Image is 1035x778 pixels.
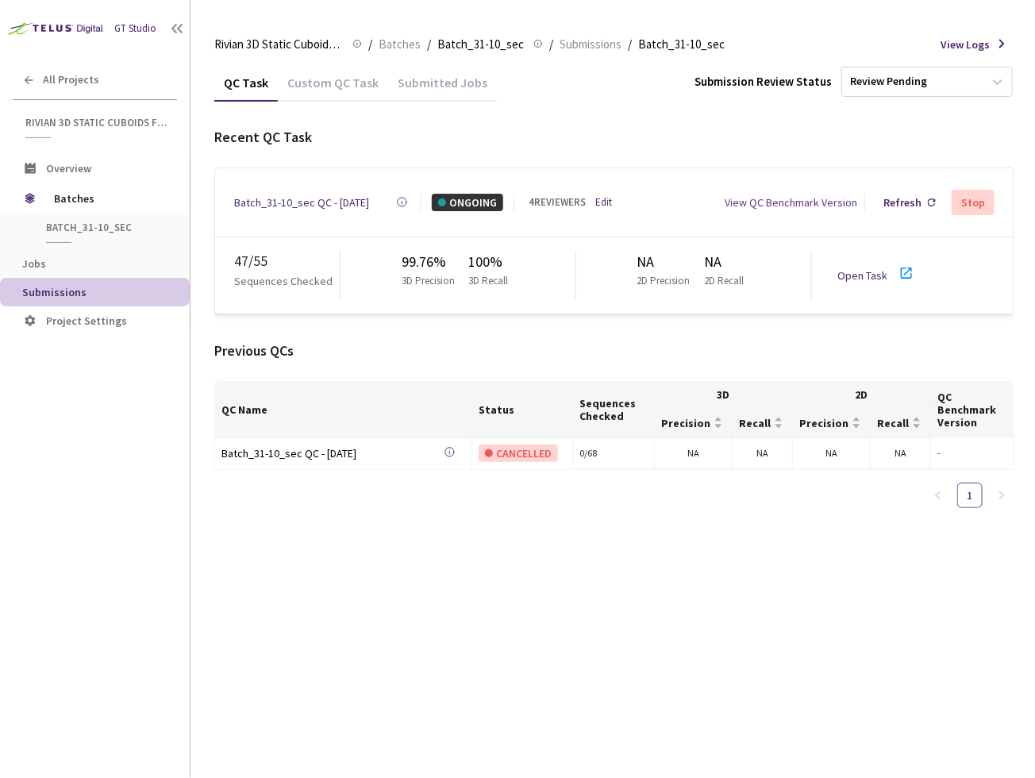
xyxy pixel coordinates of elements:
[234,194,369,211] a: Batch_31-10_sec QC - [DATE]
[46,161,91,175] span: Overview
[941,36,990,53] span: View Logs
[958,483,982,507] a: 1
[427,35,431,54] li: /
[925,483,951,508] button: left
[704,273,744,289] p: 2D Recall
[638,35,725,54] span: Batch_31-10_sec
[661,417,710,429] span: Precision
[733,438,793,470] td: NA
[595,194,612,210] a: Edit
[925,483,951,508] li: Previous Page
[871,438,931,470] td: NA
[468,251,514,273] div: 100%
[574,382,655,437] th: Sequences Checked
[46,314,127,328] span: Project Settings
[560,35,621,54] span: Submissions
[432,194,503,211] div: ONGOING
[379,35,421,54] span: Batches
[54,183,163,214] span: Batches
[22,285,87,299] span: Submissions
[580,446,648,461] div: 0 / 68
[799,417,848,429] span: Precision
[637,251,697,273] div: NA
[883,194,921,211] div: Refresh
[402,251,461,273] div: 99.76%
[22,256,46,271] span: Jobs
[655,438,733,470] td: NA
[694,72,832,91] div: Submission Review Status
[214,126,1014,148] div: Recent QC Task
[234,250,340,272] div: 47 / 55
[933,491,943,500] span: left
[704,251,750,273] div: NA
[871,408,931,437] th: Recall
[25,116,167,129] span: Rivian 3D Static Cuboids fixed[2024-25]
[793,408,871,437] th: Precision
[402,273,455,289] p: 3D Precision
[468,273,508,289] p: 3D Recall
[215,382,472,437] th: QC Name
[739,417,771,429] span: Recall
[46,221,164,234] span: Batch_31-10_sec
[221,445,444,462] div: Batch_31-10_sec QC - [DATE]
[114,21,156,37] div: GT Studio
[43,73,99,87] span: All Projects
[931,382,1014,437] th: QC Benchmark Version
[937,446,1007,461] div: -
[957,483,983,508] li: 1
[472,382,574,437] th: Status
[375,35,424,52] a: Batches
[850,75,927,90] div: Review Pending
[628,35,632,54] li: /
[388,75,497,102] div: Submitted Jobs
[214,340,1014,362] div: Previous QCs
[214,35,343,54] span: Rivian 3D Static Cuboids fixed[2024-25]
[368,35,372,54] li: /
[997,491,1006,500] span: right
[529,194,586,210] div: 4 REVIEWERS
[877,417,909,429] span: Recall
[437,35,524,54] span: Batch_31-10_sec
[655,382,793,408] th: 3D
[655,408,733,437] th: Precision
[479,445,558,462] div: CANCELLED
[556,35,625,52] a: Submissions
[637,273,691,289] p: 2D Precision
[989,483,1014,508] li: Next Page
[793,382,931,408] th: 2D
[234,272,333,290] p: Sequences Checked
[549,35,553,54] li: /
[961,196,985,209] div: Stop
[214,75,278,102] div: QC Task
[725,194,858,211] div: View QC Benchmark Version
[278,75,388,102] div: Custom QC Task
[837,268,887,283] a: Open Task
[793,438,871,470] td: NA
[733,408,793,437] th: Recall
[989,483,1014,508] button: right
